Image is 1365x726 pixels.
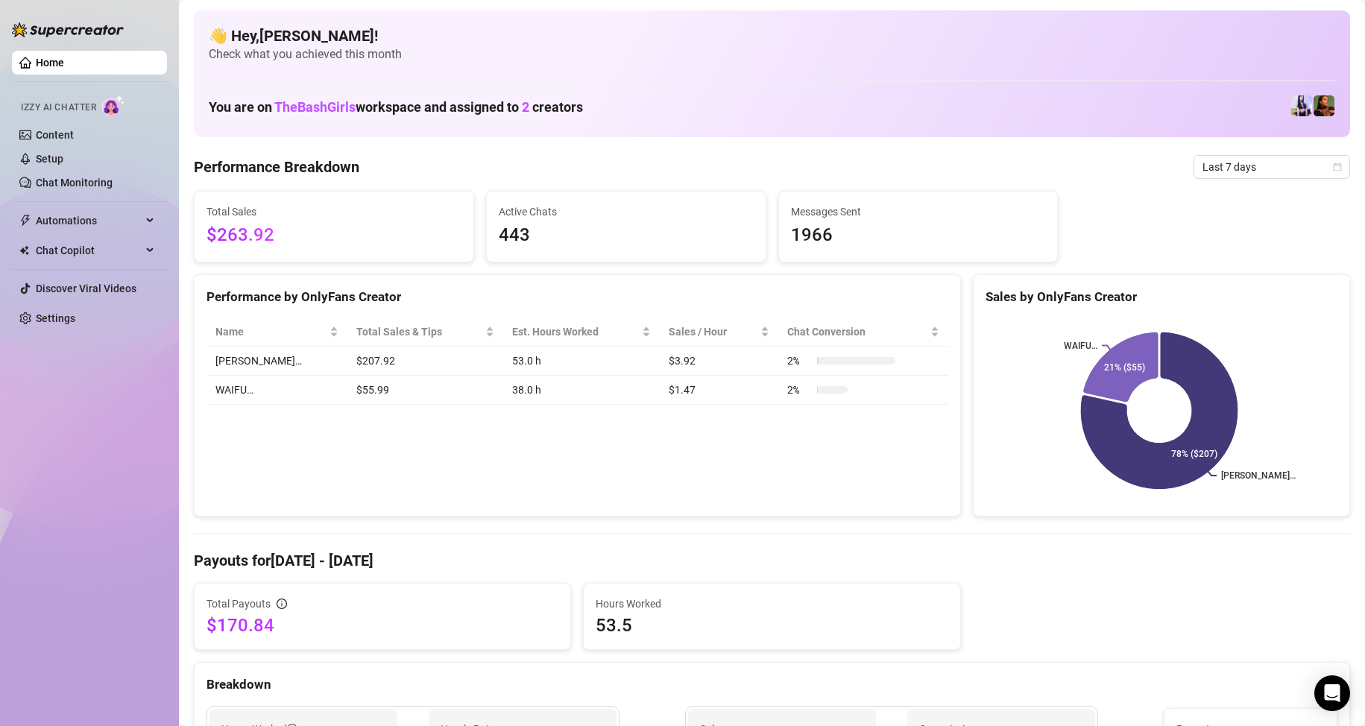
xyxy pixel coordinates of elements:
[36,282,136,294] a: Discover Viral Videos
[1333,162,1342,171] span: calendar
[1291,95,1312,116] img: WAIFU
[19,215,31,227] span: thunderbolt
[209,99,583,116] h1: You are on workspace and assigned to creators
[207,675,1337,695] div: Breakdown
[207,596,271,612] span: Total Payouts
[347,376,503,405] td: $55.99
[347,318,503,347] th: Total Sales & Tips
[207,613,558,637] span: $170.84
[596,596,948,612] span: Hours Worked
[1221,471,1296,482] text: [PERSON_NAME]…
[215,323,327,340] span: Name
[1064,341,1097,351] text: WAIFU…
[207,203,461,220] span: Total Sales
[791,203,1046,220] span: Messages Sent
[36,57,64,69] a: Home
[596,613,948,637] span: 53.5
[787,382,811,398] span: 2 %
[347,347,503,376] td: $207.92
[36,177,113,189] a: Chat Monitoring
[207,287,948,307] div: Performance by OnlyFans Creator
[503,347,660,376] td: 53.0 h
[12,22,124,37] img: logo-BBDzfeDw.svg
[209,46,1335,63] span: Check what you achieved this month
[499,203,754,220] span: Active Chats
[36,153,63,165] a: Setup
[787,323,927,340] span: Chat Conversion
[36,209,142,233] span: Automations
[787,353,811,369] span: 2 %
[1314,675,1350,711] div: Open Intercom Messenger
[21,101,96,115] span: Izzy AI Chatter
[36,312,75,324] a: Settings
[36,129,74,141] a: Content
[512,323,639,340] div: Est. Hours Worked
[1202,156,1341,178] span: Last 7 days
[207,318,347,347] th: Name
[207,376,347,405] td: WAIFU…
[499,221,754,250] span: 443
[660,376,778,405] td: $1.47
[1314,95,1334,116] img: Celia
[660,347,778,376] td: $3.92
[194,550,1350,571] h4: Payouts for [DATE] - [DATE]
[36,239,142,262] span: Chat Copilot
[522,99,529,115] span: 2
[19,245,29,256] img: Chat Copilot
[778,318,948,347] th: Chat Conversion
[356,323,482,340] span: Total Sales & Tips
[669,323,757,340] span: Sales / Hour
[986,287,1337,307] div: Sales by OnlyFans Creator
[102,95,125,116] img: AI Chatter
[660,318,778,347] th: Sales / Hour
[277,599,287,609] span: info-circle
[209,25,1335,46] h4: 👋 Hey, [PERSON_NAME] !
[194,157,359,177] h4: Performance Breakdown
[503,376,660,405] td: 38.0 h
[274,99,356,115] span: TheBashGirls
[207,221,461,250] span: $263.92
[207,347,347,376] td: [PERSON_NAME]…
[791,221,1046,250] span: 1966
